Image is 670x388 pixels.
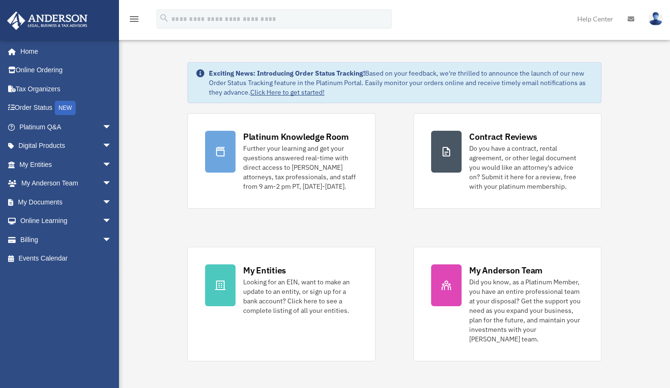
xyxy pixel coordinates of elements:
i: menu [128,13,140,25]
span: arrow_drop_down [102,136,121,156]
span: arrow_drop_down [102,155,121,175]
a: My Anderson Team Did you know, as a Platinum Member, you have an entire professional team at your... [414,247,601,361]
div: Did you know, as a Platinum Member, you have an entire professional team at your disposal? Get th... [469,277,584,344]
div: My Entities [243,264,286,276]
strong: Exciting News: Introducing Order Status Tracking! [209,69,365,78]
a: My Entities Looking for an EIN, want to make an update to an entity, or sign up for a bank accoun... [187,247,375,361]
span: arrow_drop_down [102,174,121,194]
div: Contract Reviews [469,131,537,143]
a: Billingarrow_drop_down [7,230,126,249]
div: Platinum Knowledge Room [243,131,349,143]
a: Tax Organizers [7,79,126,98]
a: Click Here to get started! [250,88,325,97]
a: My Anderson Teamarrow_drop_down [7,174,126,193]
div: My Anderson Team [469,264,542,276]
div: Looking for an EIN, want to make an update to an entity, or sign up for a bank account? Click her... [243,277,358,315]
i: search [159,13,169,23]
a: My Documentsarrow_drop_down [7,193,126,212]
span: arrow_drop_down [102,212,121,231]
a: Online Learningarrow_drop_down [7,212,126,231]
img: Anderson Advisors Platinum Portal [4,11,90,30]
a: Digital Productsarrow_drop_down [7,136,126,155]
a: Home [7,42,121,61]
span: arrow_drop_down [102,230,121,250]
div: NEW [55,101,76,115]
a: Contract Reviews Do you have a contract, rental agreement, or other legal document you would like... [414,113,601,209]
div: Based on your feedback, we're thrilled to announce the launch of our new Order Status Tracking fe... [209,68,593,97]
span: arrow_drop_down [102,193,121,212]
a: My Entitiesarrow_drop_down [7,155,126,174]
a: Platinum Q&Aarrow_drop_down [7,117,126,136]
div: Further your learning and get your questions answered real-time with direct access to [PERSON_NAM... [243,144,358,191]
a: Online Ordering [7,61,126,80]
div: Do you have a contract, rental agreement, or other legal document you would like an attorney's ad... [469,144,584,191]
img: User Pic [649,12,663,26]
a: Platinum Knowledge Room Further your learning and get your questions answered real-time with dire... [187,113,375,209]
span: arrow_drop_down [102,117,121,137]
a: Order StatusNEW [7,98,126,118]
a: menu [128,17,140,25]
a: Events Calendar [7,249,126,268]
